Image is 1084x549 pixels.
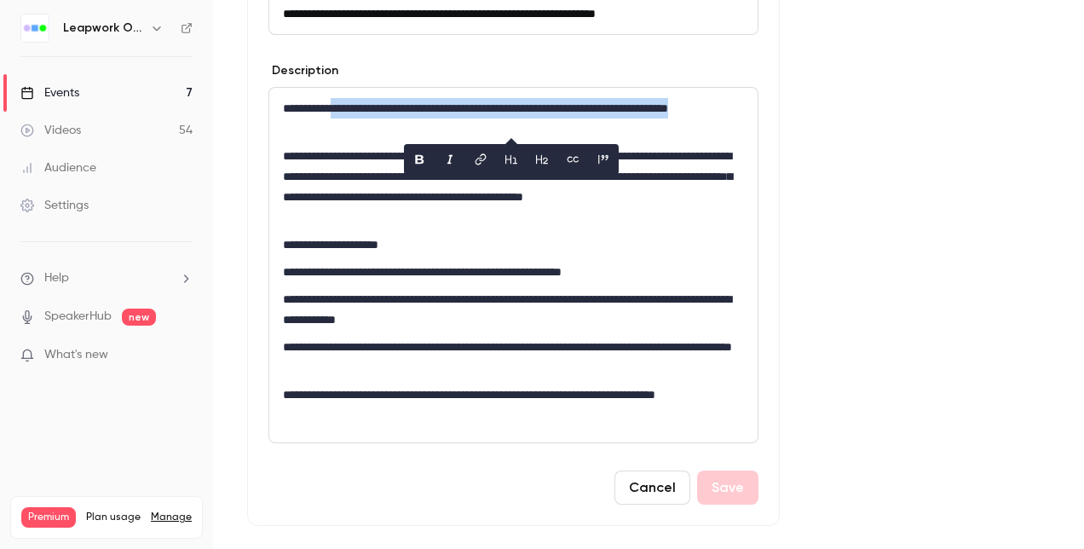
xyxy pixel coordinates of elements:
iframe: Noticeable Trigger [172,348,193,363]
span: What's new [44,346,108,364]
div: Events [20,84,79,101]
button: link [467,146,494,173]
span: Plan usage [86,511,141,524]
button: italic [436,146,464,173]
button: Cancel [614,471,690,505]
span: Premium [21,507,76,528]
a: SpeakerHub [44,308,112,326]
div: Audience [20,159,96,176]
button: blockquote [590,146,617,173]
span: Help [44,269,69,287]
div: editor [269,88,758,442]
img: Leapwork Online Event [21,14,49,42]
h6: Leapwork Online Event [63,20,143,37]
span: new [122,309,156,326]
button: bold [406,146,433,173]
section: description [268,87,758,443]
li: help-dropdown-opener [20,269,193,287]
div: Settings [20,197,89,214]
div: Videos [20,122,81,139]
a: Manage [151,511,192,524]
label: Description [268,62,338,79]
